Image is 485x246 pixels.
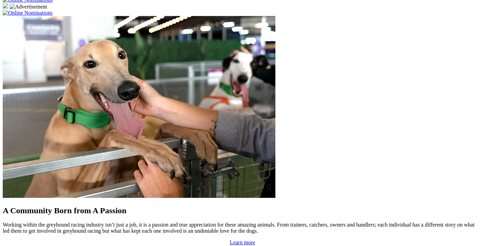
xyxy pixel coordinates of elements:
a: Learn more [230,240,255,245]
img: Westy_Cropped.jpg [3,16,275,198]
h2: A Community Born from A Passion [3,206,482,215]
img: Advertisement [10,4,47,10]
p: Working within the greyhound racing industry isn’t just a job, it is a passion and true appreciat... [3,222,482,234]
img: Online Nominations [3,10,52,16]
img: 15187_Greyhounds_GreysPlayCentral_Resize_SA_WebsiteBanner_300x115_2025.jpg [3,3,8,9]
